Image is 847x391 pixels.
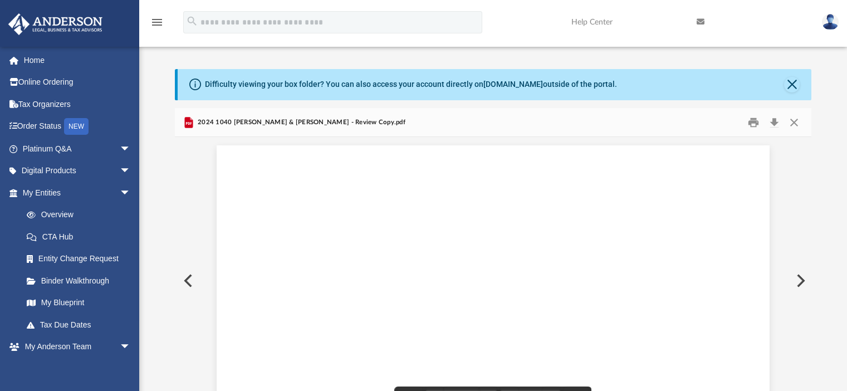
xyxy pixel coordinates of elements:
a: Binder Walkthrough [16,270,148,292]
a: [DOMAIN_NAME] [483,80,543,89]
button: Print [742,114,765,131]
span: arrow_drop_down [120,336,142,359]
span: arrow_drop_down [120,160,142,183]
button: Previous File [175,265,199,296]
a: My Anderson Teamarrow_drop_down [8,336,142,358]
a: Digital Productsarrow_drop_down [8,160,148,182]
a: Online Ordering [8,71,148,94]
a: Entity Change Request [16,248,148,270]
div: Difficulty viewing your box folder? You can also access your account directly on outside of the p... [205,79,617,90]
a: My Blueprint [16,292,142,314]
div: NEW [64,118,89,135]
button: Close [784,77,800,92]
a: Home [8,49,148,71]
button: Close [784,114,804,131]
button: Download [765,114,785,131]
span: arrow_drop_down [120,182,142,204]
i: search [186,15,198,27]
img: Anderson Advisors Platinum Portal [5,13,106,35]
img: User Pic [822,14,839,30]
a: Order StatusNEW [8,115,148,138]
span: arrow_drop_down [120,138,142,160]
a: menu [150,21,164,29]
a: Overview [16,204,148,226]
a: Tax Organizers [8,93,148,115]
i: menu [150,16,164,29]
a: Platinum Q&Aarrow_drop_down [8,138,148,160]
a: CTA Hub [16,226,148,248]
a: My Entitiesarrow_drop_down [8,182,148,204]
span: 2024 1040 [PERSON_NAME] & [PERSON_NAME] - Review Copy.pdf [195,118,405,128]
button: Next File [787,265,812,296]
a: Tax Due Dates [16,314,148,336]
